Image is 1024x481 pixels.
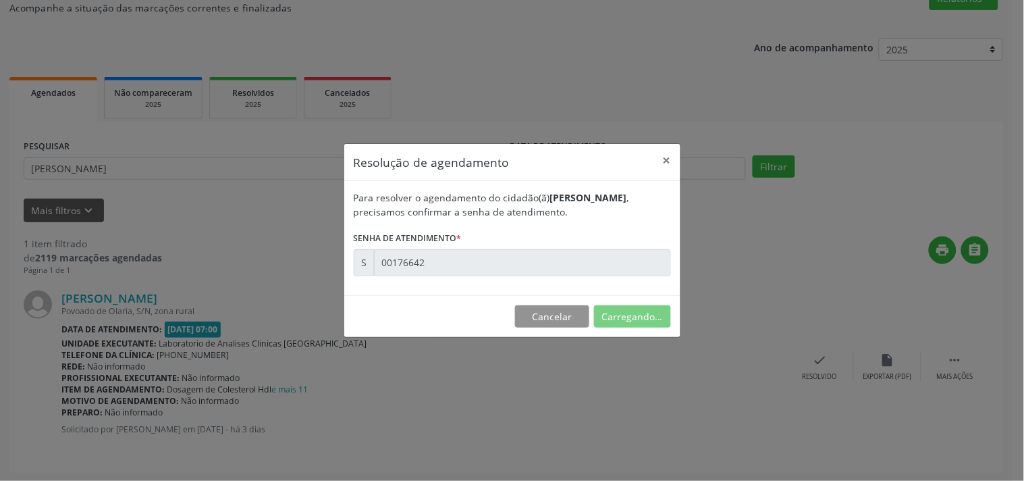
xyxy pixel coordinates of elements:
[354,153,510,171] h5: Resolução de agendamento
[653,144,680,177] button: Close
[594,305,671,328] button: Carregando...
[515,305,589,328] button: Cancelar
[354,191,671,219] div: Para resolver o agendamento do cidadão(ã) , precisamos confirmar a senha de atendimento.
[354,228,462,249] label: Senha de atendimento
[550,191,627,204] b: [PERSON_NAME]
[354,249,375,276] div: S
